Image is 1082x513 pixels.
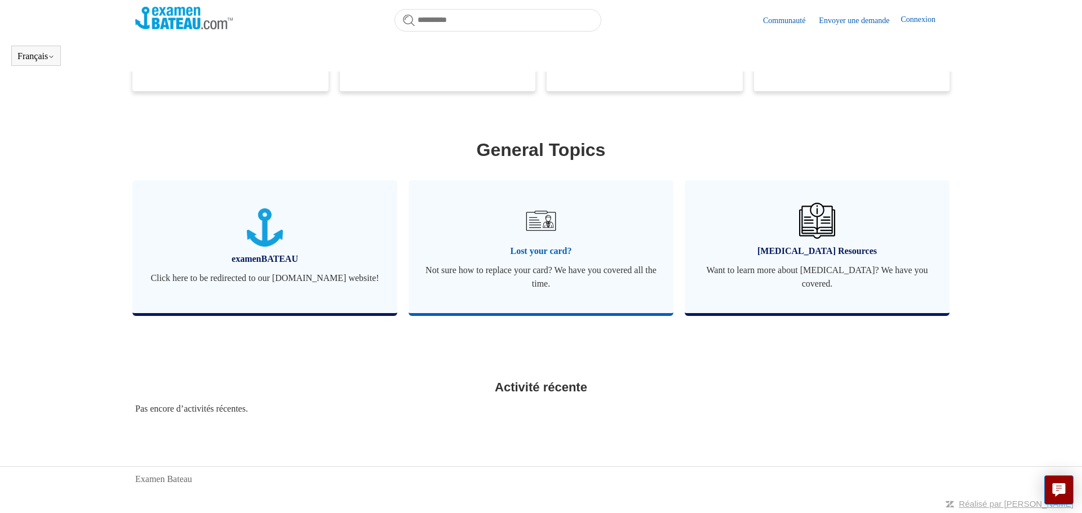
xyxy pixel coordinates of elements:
[425,244,657,258] span: Lost your card?
[959,499,1074,508] a: Réalisé par [PERSON_NAME]
[149,252,380,266] span: examenBATEAU
[135,378,947,396] h2: Activité récente
[763,15,817,26] a: Communauté
[521,201,561,240] img: 01JRG6G4NA4NJ1BVG8MJM761YH
[135,402,947,416] div: Pas encore d’activités récentes.
[17,51,55,61] button: Français
[702,244,933,258] span: [MEDICAL_DATA] Resources
[135,136,947,163] h1: General Topics
[685,180,950,313] a: [MEDICAL_DATA] Resources Want to learn more about [MEDICAL_DATA]? We have you covered.
[394,9,601,32] input: Rechercher
[702,264,933,291] span: Want to learn more about [MEDICAL_DATA]? We have you covered.
[819,15,901,26] a: Envoyer une demande
[901,14,947,27] a: Connexion
[135,7,233,29] img: Page d’accueil du Centre d’aide Examen Bateau
[247,208,283,247] img: 01JTNN85WSQ5FQ6HNXPDSZ7SRA
[425,264,657,291] span: Not sure how to replace your card? We have you covered all the time.
[1044,475,1074,505] button: Live chat
[135,472,192,486] a: Examen Bateau
[132,180,397,313] a: examenBATEAU Click here to be redirected to our [DOMAIN_NAME] website!
[149,271,380,285] span: Click here to be redirected to our [DOMAIN_NAME] website!
[799,203,835,239] img: 01JHREV2E6NG3DHE8VTG8QH796
[409,180,673,313] a: Lost your card? Not sure how to replace your card? We have you covered all the time.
